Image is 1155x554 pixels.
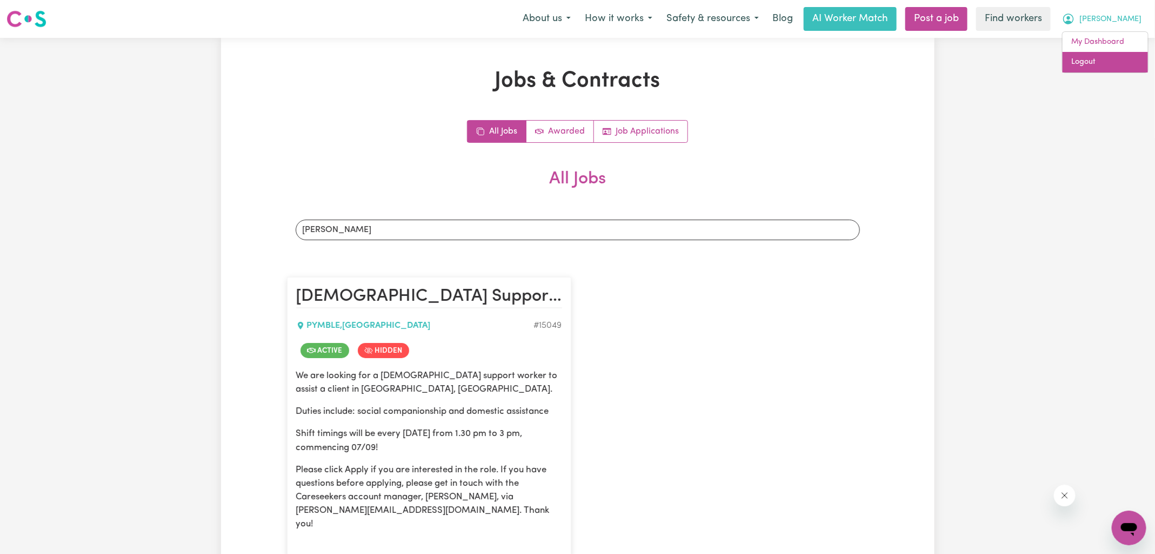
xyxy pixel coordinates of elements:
[526,121,594,142] a: Active jobs
[1055,8,1149,30] button: My Account
[659,8,766,30] button: Safety & resources
[1054,485,1076,506] iframe: Close message
[296,319,534,332] div: PYMBLE , [GEOGRAPHIC_DATA]
[296,220,860,240] input: 🔍 Filter jobs by title, description or care worker name
[1063,52,1148,72] a: Logout
[6,9,46,29] img: Careseekers logo
[516,8,578,30] button: About us
[6,8,65,16] span: Need any help?
[1079,14,1141,25] span: [PERSON_NAME]
[296,369,562,396] p: We are looking for a [DEMOGRAPHIC_DATA] support worker to assist a client in [GEOGRAPHIC_DATA], [...
[766,7,799,31] a: Blog
[296,463,562,531] p: Please click Apply if you are interested in the role. If you have questions before applying, plea...
[301,343,349,358] span: Job is active
[287,169,869,207] h2: All Jobs
[905,7,967,31] a: Post a job
[468,121,526,142] a: All jobs
[804,7,897,31] a: AI Worker Match
[296,286,562,308] h2: Female Support Worker Needed In Pymble, NSW
[578,8,659,30] button: How it works
[1112,511,1146,545] iframe: Button to launch messaging window
[1063,32,1148,52] a: My Dashboard
[296,405,562,418] p: Duties include: social companionship and domestic assistance
[1062,31,1149,73] div: My Account
[6,6,46,31] a: Careseekers logo
[287,68,869,94] h1: Jobs & Contracts
[534,319,562,332] div: Job ID #15049
[594,121,687,142] a: Job applications
[976,7,1051,31] a: Find workers
[358,343,409,358] span: Job is hidden
[296,427,562,454] p: Shift timings will be every [DATE] from 1.30 pm to 3 pm, commencing 07/09!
